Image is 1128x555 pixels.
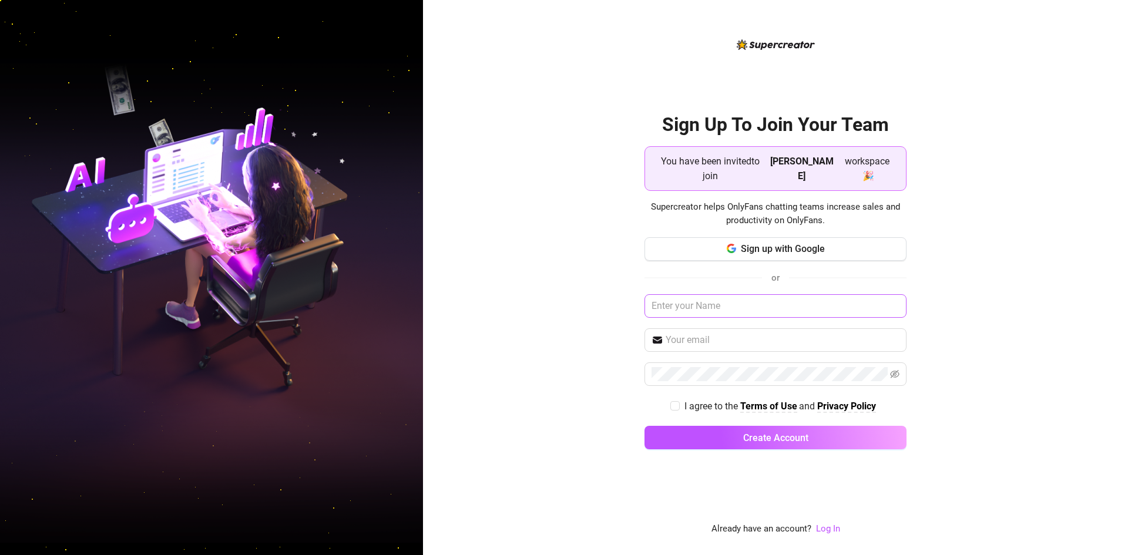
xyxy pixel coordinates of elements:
[817,401,876,412] strong: Privacy Policy
[740,401,797,413] a: Terms of Use
[740,401,797,412] strong: Terms of Use
[644,113,907,137] h2: Sign Up To Join Your Team
[817,401,876,413] a: Privacy Policy
[644,237,907,261] button: Sign up with Google
[684,401,740,412] span: I agree to the
[743,432,808,443] span: Create Account
[890,369,899,379] span: eye-invisible
[644,294,907,318] input: Enter your Name
[816,523,840,534] a: Log In
[771,273,780,283] span: or
[737,39,815,50] img: logo-BBDzfeDw.svg
[838,154,897,183] span: workspace 🎉
[741,243,825,254] span: Sign up with Google
[799,401,817,412] span: and
[644,426,907,449] button: Create Account
[770,156,834,181] strong: [PERSON_NAME]
[654,154,766,183] span: You have been invited to join
[666,333,899,347] input: Your email
[644,200,907,228] span: Supercreator helps OnlyFans chatting teams increase sales and productivity on OnlyFans.
[711,522,811,536] span: Already have an account?
[816,522,840,536] a: Log In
